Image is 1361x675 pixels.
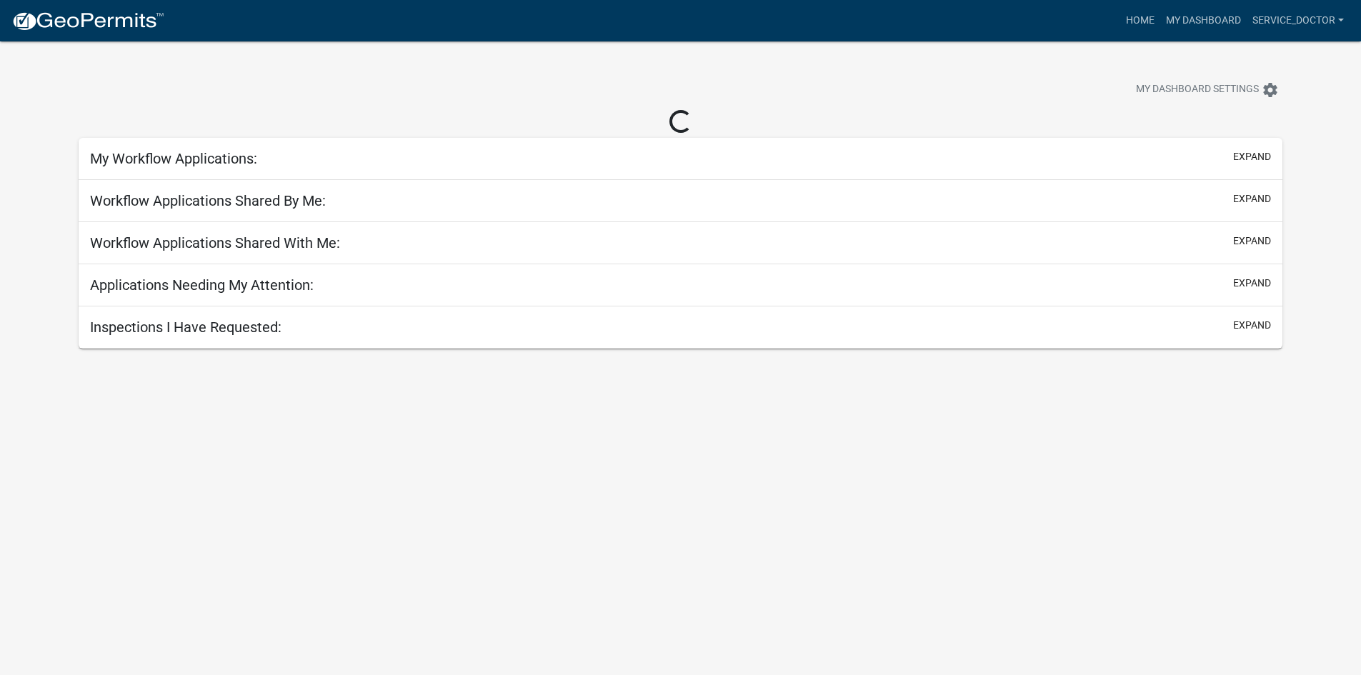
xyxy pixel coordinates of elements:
h5: Workflow Applications Shared With Me: [90,234,340,251]
button: My Dashboard Settingssettings [1125,76,1290,104]
a: Home [1120,7,1160,34]
h5: Inspections I Have Requested: [90,319,281,336]
span: My Dashboard Settings [1136,81,1259,99]
a: Service_Doctor [1247,7,1350,34]
h5: Applications Needing My Attention: [90,276,314,294]
a: My Dashboard [1160,7,1247,34]
button: expand [1233,191,1271,206]
button: expand [1233,318,1271,333]
h5: My Workflow Applications: [90,150,257,167]
h5: Workflow Applications Shared By Me: [90,192,326,209]
button: expand [1233,234,1271,249]
button: expand [1233,149,1271,164]
i: settings [1262,81,1279,99]
button: expand [1233,276,1271,291]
